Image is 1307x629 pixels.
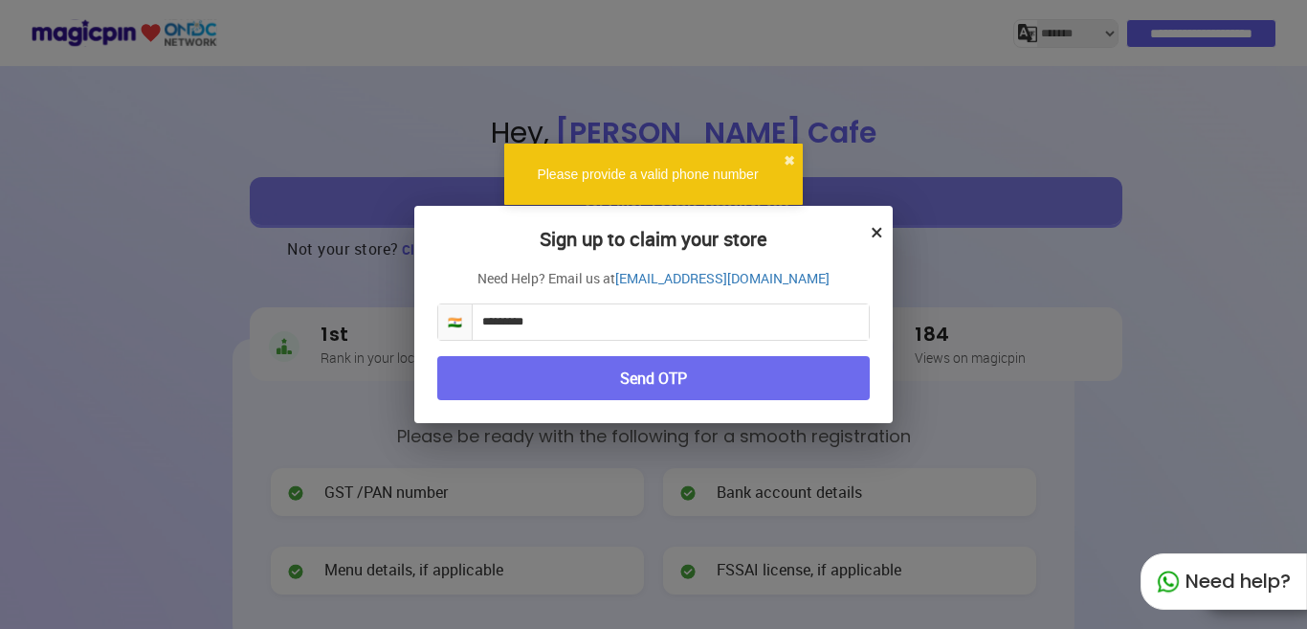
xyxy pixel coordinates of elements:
button: Send OTP [437,356,870,401]
h2: Sign up to claim your store [437,229,870,269]
button: × [871,215,883,248]
a: [EMAIL_ADDRESS][DOMAIN_NAME] [615,269,830,288]
div: Need help? [1141,553,1307,610]
button: close [784,151,795,170]
p: Need Help? Email us at [437,269,870,288]
img: whatapp_green.7240e66a.svg [1157,571,1180,594]
span: 🇮🇳 [438,304,473,340]
div: Please provide a valid phone number [512,165,784,184]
